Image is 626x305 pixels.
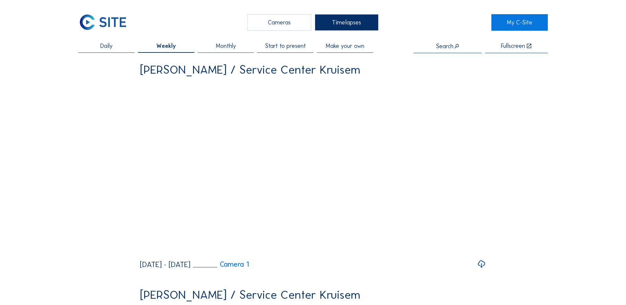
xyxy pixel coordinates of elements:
[265,43,306,49] span: Start to present
[193,261,249,268] a: Camera 1
[140,81,486,254] video: Your browser does not support the video tag.
[216,43,236,49] span: Monthly
[78,14,135,31] a: C-SITE Logo
[247,14,311,31] div: Cameras
[501,43,525,49] div: Fullscreen
[78,14,127,31] img: C-SITE Logo
[156,43,176,49] span: Weekly
[140,261,190,268] div: [DATE] - [DATE]
[140,289,360,301] div: [PERSON_NAME] / Service Center Kruisem
[315,14,379,31] div: Timelapses
[326,43,364,49] span: Make your own
[491,14,548,31] a: My C-Site
[140,64,360,76] div: [PERSON_NAME] / Service Center Kruisem
[100,43,113,49] span: Daily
